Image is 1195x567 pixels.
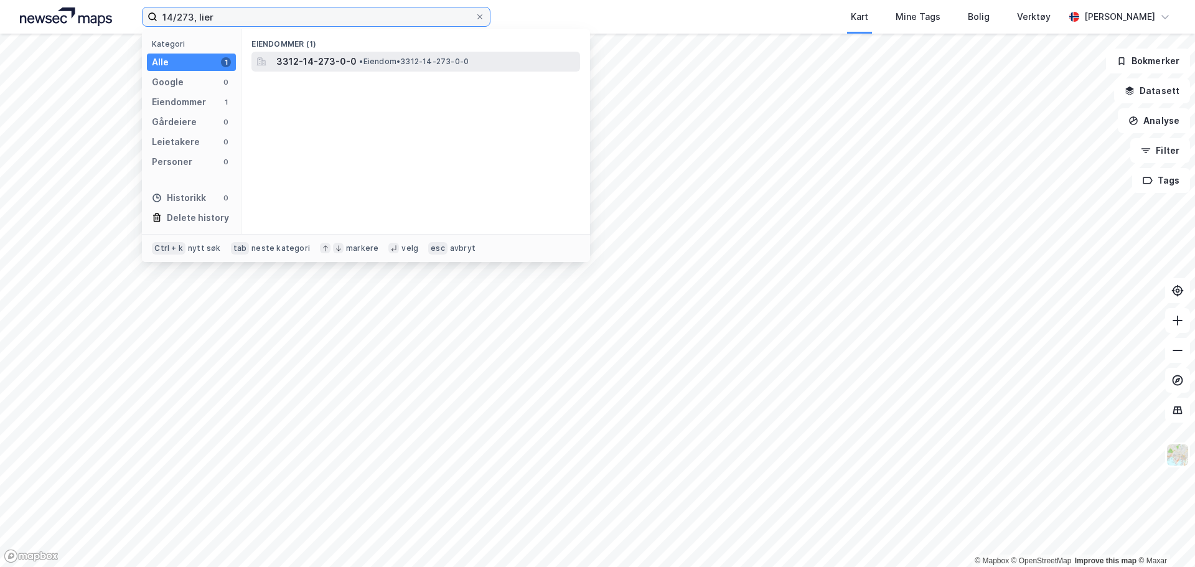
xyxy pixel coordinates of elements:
div: Eiendommer (1) [241,29,590,52]
div: Bolig [968,9,990,24]
div: tab [231,242,250,255]
div: nytt søk [188,243,221,253]
div: Personer [152,154,192,169]
button: Datasett [1114,78,1190,103]
div: Verktøy [1017,9,1051,24]
div: Gårdeiere [152,115,197,129]
span: • [359,57,363,66]
div: 1 [221,97,231,107]
iframe: Chat Widget [1133,507,1195,567]
div: markere [346,243,378,253]
span: 3312-14-273-0-0 [276,54,357,69]
div: esc [428,242,448,255]
div: velg [401,243,418,253]
div: [PERSON_NAME] [1084,9,1155,24]
button: Filter [1130,138,1190,163]
button: Tags [1132,168,1190,193]
img: Z [1166,443,1189,467]
input: Søk på adresse, matrikkel, gårdeiere, leietakere eller personer [157,7,475,26]
div: Delete history [167,210,229,225]
div: Kategori [152,39,236,49]
div: 0 [221,193,231,203]
div: 0 [221,117,231,127]
div: Google [152,75,184,90]
div: 0 [221,77,231,87]
div: Leietakere [152,134,200,149]
div: Historikk [152,190,206,205]
div: 1 [221,57,231,67]
img: logo.a4113a55bc3d86da70a041830d287a7e.svg [20,7,112,26]
div: Ctrl + k [152,242,185,255]
div: avbryt [450,243,476,253]
button: Bokmerker [1106,49,1190,73]
a: OpenStreetMap [1011,556,1072,565]
a: Mapbox [975,556,1009,565]
div: Eiendommer [152,95,206,110]
div: Alle [152,55,169,70]
div: 0 [221,137,231,147]
a: Mapbox homepage [4,549,59,563]
div: Mine Tags [896,9,940,24]
div: Kart [851,9,868,24]
button: Analyse [1118,108,1190,133]
a: Improve this map [1075,556,1136,565]
div: neste kategori [251,243,310,253]
span: Eiendom • 3312-14-273-0-0 [359,57,469,67]
div: 0 [221,157,231,167]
